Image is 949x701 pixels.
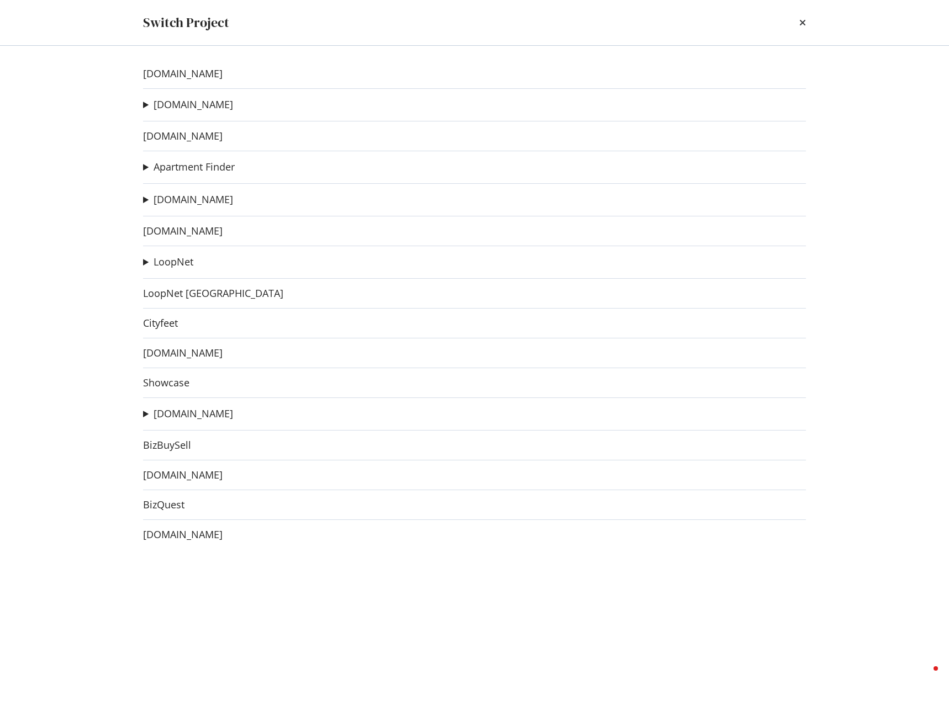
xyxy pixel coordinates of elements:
[143,317,178,329] a: Cityfeet
[143,407,233,421] summary: [DOMAIN_NAME]
[143,98,233,112] summary: [DOMAIN_NAME]
[154,194,233,205] a: [DOMAIN_NAME]
[154,161,235,173] a: Apartment Finder
[143,68,223,79] a: [DOMAIN_NAME]
[911,663,938,690] iframe: Intercom live chat
[143,288,283,299] a: LoopNet [GEOGRAPHIC_DATA]
[154,99,233,110] a: [DOMAIN_NAME]
[143,255,193,269] summary: LoopNet
[143,377,189,389] a: Showcase
[143,439,191,451] a: BizBuySell
[799,13,806,32] div: times
[143,225,223,237] a: [DOMAIN_NAME]
[154,256,193,268] a: LoopNet
[143,160,235,174] summary: Apartment Finder
[143,130,223,142] a: [DOMAIN_NAME]
[143,193,233,207] summary: [DOMAIN_NAME]
[143,529,223,540] a: [DOMAIN_NAME]
[143,499,184,511] a: BizQuest
[143,469,223,481] a: [DOMAIN_NAME]
[154,408,233,419] a: [DOMAIN_NAME]
[143,13,229,32] div: Switch Project
[143,347,223,359] a: [DOMAIN_NAME]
